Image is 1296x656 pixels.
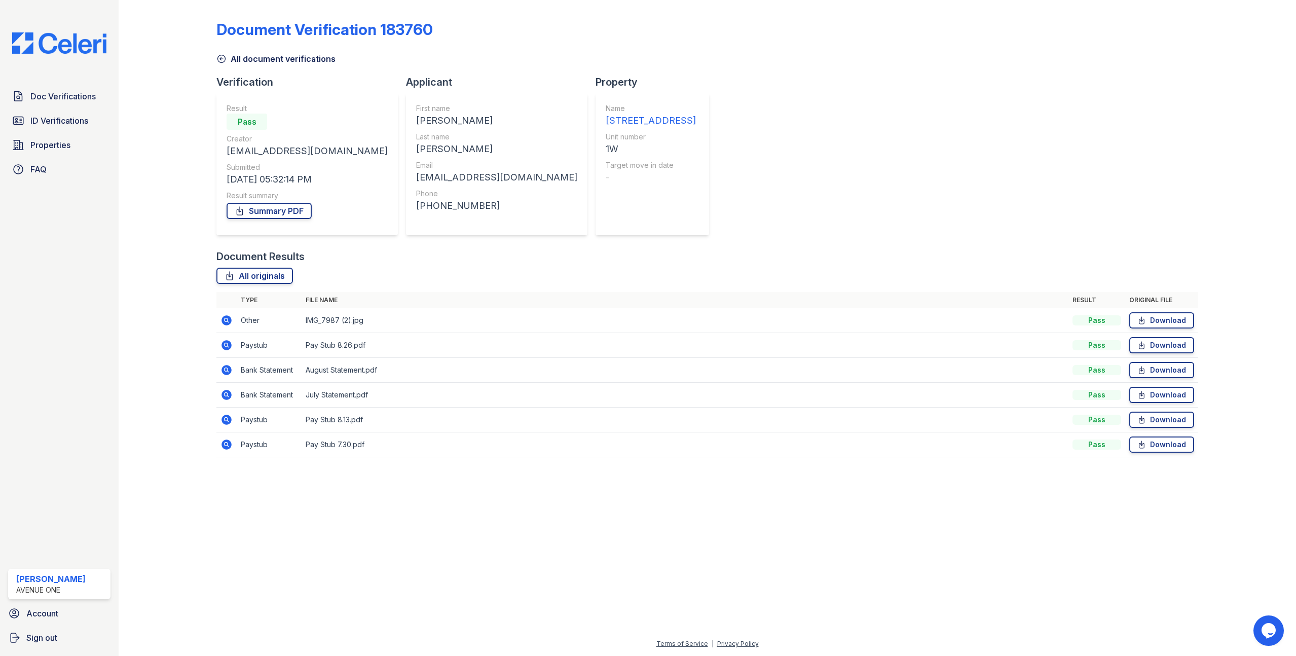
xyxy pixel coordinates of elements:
[4,32,115,54] img: CE_Logo_Blue-a8612792a0a2168367f1c8372b55b34899dd931a85d93a1a3d3e32e68fde9ad4.png
[302,432,1068,457] td: Pay Stub 7.30.pdf
[227,203,312,219] a: Summary PDF
[16,585,86,595] div: Avenue One
[1072,440,1121,450] div: Pass
[606,114,696,128] div: [STREET_ADDRESS]
[216,75,406,89] div: Verification
[237,308,302,333] td: Other
[606,132,696,142] div: Unit number
[30,163,47,175] span: FAQ
[227,114,267,130] div: Pass
[4,628,115,648] a: Sign out
[16,573,86,585] div: [PERSON_NAME]
[416,103,577,114] div: First name
[1072,340,1121,350] div: Pass
[30,115,88,127] span: ID Verifications
[237,292,302,308] th: Type
[4,603,115,624] a: Account
[227,103,388,114] div: Result
[712,640,714,647] div: |
[1253,615,1286,646] iframe: chat widget
[1129,362,1194,378] a: Download
[216,20,433,39] div: Document Verification 183760
[416,199,577,213] div: [PHONE_NUMBER]
[596,75,717,89] div: Property
[1072,415,1121,425] div: Pass
[302,333,1068,358] td: Pay Stub 8.26.pdf
[1129,412,1194,428] a: Download
[227,162,388,172] div: Submitted
[227,172,388,187] div: [DATE] 05:32:14 PM
[26,632,57,644] span: Sign out
[606,160,696,170] div: Target move in date
[1072,390,1121,400] div: Pass
[8,135,110,155] a: Properties
[606,103,696,128] a: Name [STREET_ADDRESS]
[8,159,110,179] a: FAQ
[416,132,577,142] div: Last name
[227,144,388,158] div: [EMAIL_ADDRESS][DOMAIN_NAME]
[302,383,1068,408] td: July Statement.pdf
[1072,365,1121,375] div: Pass
[1072,315,1121,325] div: Pass
[606,103,696,114] div: Name
[237,432,302,457] td: Paystub
[416,142,577,156] div: [PERSON_NAME]
[1129,312,1194,329] a: Download
[8,86,110,106] a: Doc Verifications
[717,640,759,647] a: Privacy Policy
[26,607,58,619] span: Account
[302,292,1068,308] th: File name
[30,90,96,102] span: Doc Verifications
[606,170,696,185] div: -
[1129,337,1194,353] a: Download
[302,408,1068,432] td: Pay Stub 8.13.pdf
[227,191,388,201] div: Result summary
[1129,387,1194,403] a: Download
[30,139,70,151] span: Properties
[302,358,1068,383] td: August Statement.pdf
[237,358,302,383] td: Bank Statement
[227,134,388,144] div: Creator
[8,111,110,131] a: ID Verifications
[416,160,577,170] div: Email
[216,249,305,264] div: Document Results
[216,53,336,65] a: All document verifications
[606,142,696,156] div: 1W
[416,189,577,199] div: Phone
[1129,436,1194,453] a: Download
[216,268,293,284] a: All originals
[302,308,1068,333] td: IMG_7987 (2).jpg
[656,640,708,647] a: Terms of Service
[237,408,302,432] td: Paystub
[406,75,596,89] div: Applicant
[416,170,577,185] div: [EMAIL_ADDRESS][DOMAIN_NAME]
[1125,292,1198,308] th: Original file
[237,333,302,358] td: Paystub
[237,383,302,408] td: Bank Statement
[416,114,577,128] div: [PERSON_NAME]
[1068,292,1125,308] th: Result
